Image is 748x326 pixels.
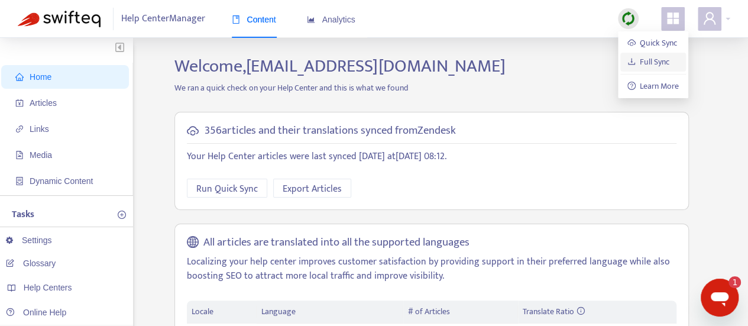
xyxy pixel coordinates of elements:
a: question-circleLearn More [627,79,679,93]
button: Export Articles [273,179,351,198]
h5: 356 articles and their translations synced from Zendesk [205,124,456,138]
p: Localizing your help center improves customer satisfaction by providing support in their preferre... [187,255,676,283]
img: sync.dc5367851b00ba804db3.png [621,11,636,26]
span: Content [232,15,276,24]
span: Dynamic Content [30,176,93,186]
th: # of Articles [403,301,517,324]
p: Your Help Center articles were last synced [DATE] at [DATE] 08:12 . [187,150,676,164]
span: link [15,125,24,133]
img: Swifteq [18,11,101,27]
span: cloud-sync [187,125,199,137]
span: Media [30,150,52,160]
span: Analytics [307,15,355,24]
span: plus-circle [118,211,126,219]
a: Glossary [6,259,56,268]
span: area-chart [307,15,315,24]
span: Welcome, [EMAIL_ADDRESS][DOMAIN_NAME] [174,51,506,81]
span: container [15,177,24,185]
span: account-book [15,99,24,107]
span: appstore [666,11,680,25]
div: Translate Ratio [523,305,672,318]
span: user [702,11,717,25]
span: global [187,236,199,250]
th: Locale [187,301,257,324]
a: Settings [6,235,52,245]
span: Export Articles [283,182,342,196]
span: Help Center Manager [121,8,205,30]
h5: All articles are translated into all the supported languages [203,236,469,250]
p: Tasks [12,208,34,222]
span: Articles [30,98,57,108]
button: Run Quick Sync [187,179,267,198]
span: Run Quick Sync [196,182,258,196]
span: Links [30,124,49,134]
iframe: Button to launch messaging window, 1 unread message [701,279,739,317]
span: book [232,15,240,24]
span: file-image [15,151,24,159]
span: home [15,73,24,81]
a: Quick Sync [627,36,678,50]
a: Full Sync [627,55,670,69]
a: Online Help [6,308,66,317]
iframe: Number of unread messages [717,276,741,288]
th: Language [257,301,403,324]
p: We ran a quick check on your Help Center and this is what we found [166,82,698,94]
span: Help Centers [24,283,72,292]
span: Home [30,72,51,82]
